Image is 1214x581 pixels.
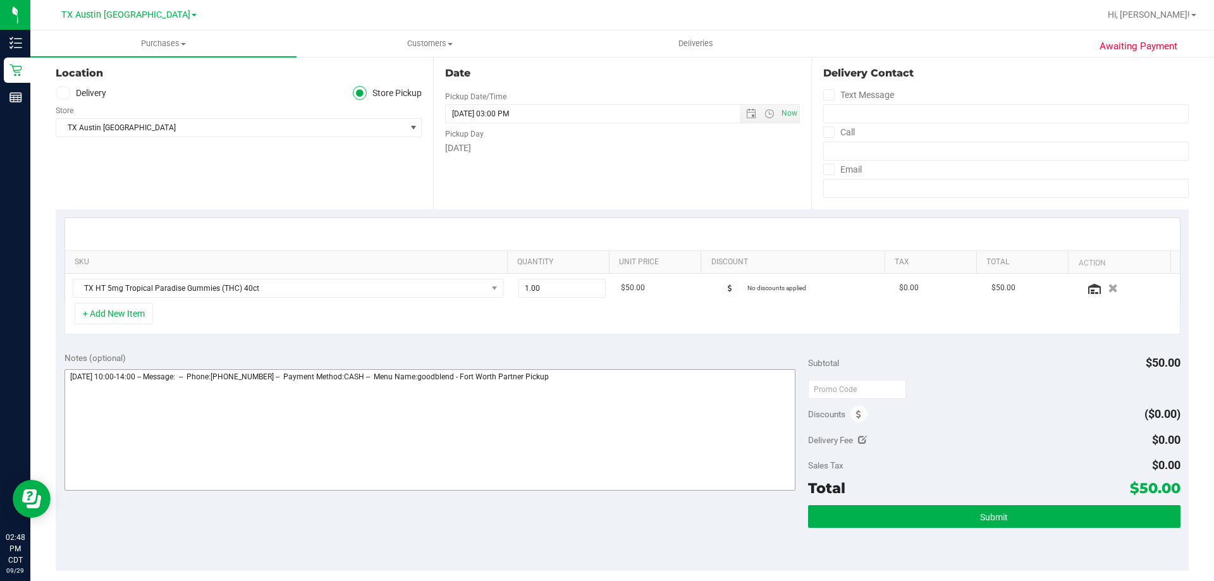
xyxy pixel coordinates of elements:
span: Notes (optional) [64,353,126,363]
i: Edit Delivery Fee [858,436,867,444]
span: Sales Tax [808,460,843,470]
a: Unit Price [619,257,696,267]
label: Delivery [56,86,106,101]
span: TX HT 5mg Tropical Paradise Gummies (THC) 40ct [73,279,487,297]
span: TX Austin [GEOGRAPHIC_DATA] [61,9,190,20]
a: Purchases [30,30,297,57]
a: Deliveries [563,30,829,57]
span: Open the date view [740,109,761,119]
span: Deliveries [661,38,730,49]
input: Format: (999) 999-9999 [823,142,1189,161]
a: Tax [895,257,972,267]
span: $0.00 [1152,458,1180,472]
span: TX Austin [GEOGRAPHIC_DATA] [56,119,405,137]
div: Date [445,66,799,81]
span: $50.00 [1146,356,1180,369]
div: [DATE] [445,142,799,155]
label: Email [823,161,862,179]
a: Discount [711,257,880,267]
span: NO DATA FOUND [73,279,503,298]
span: Awaiting Payment [1100,39,1177,54]
span: Set Current date [778,104,800,123]
span: Delivery Fee [808,435,853,445]
span: Hi, [PERSON_NAME]! [1108,9,1190,20]
span: Total [808,479,845,497]
th: Action [1068,251,1170,274]
span: $50.00 [621,282,645,294]
iframe: Resource center [13,480,51,518]
span: Purchases [30,38,297,49]
label: Text Message [823,86,894,104]
span: Submit [980,512,1008,522]
span: select [405,119,421,137]
span: Open the time view [758,109,780,119]
div: Location [56,66,422,81]
span: No discounts applied [747,284,806,291]
label: Store [56,105,73,116]
p: 02:48 PM CDT [6,532,25,566]
span: Subtotal [808,358,839,368]
label: Pickup Date/Time [445,91,506,102]
inline-svg: Inventory [9,37,22,49]
inline-svg: Retail [9,64,22,76]
div: Delivery Contact [823,66,1189,81]
span: $50.00 [1130,479,1180,497]
inline-svg: Reports [9,91,22,104]
span: Discounts [808,403,845,425]
a: SKU [75,257,503,267]
span: Customers [297,38,562,49]
button: Submit [808,505,1180,528]
label: Call [823,123,855,142]
p: 09/29 [6,566,25,575]
a: Total [986,257,1064,267]
span: $0.00 [1152,433,1180,446]
span: $50.00 [991,282,1015,294]
span: ($0.00) [1144,407,1180,420]
button: + Add New Item [75,303,153,324]
input: Format: (999) 999-9999 [823,104,1189,123]
a: Customers [297,30,563,57]
input: Promo Code [808,380,906,399]
label: Pickup Day [445,128,484,140]
label: Store Pickup [353,86,422,101]
span: $0.00 [899,282,919,294]
input: 1.00 [519,279,606,297]
a: Quantity [517,257,604,267]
